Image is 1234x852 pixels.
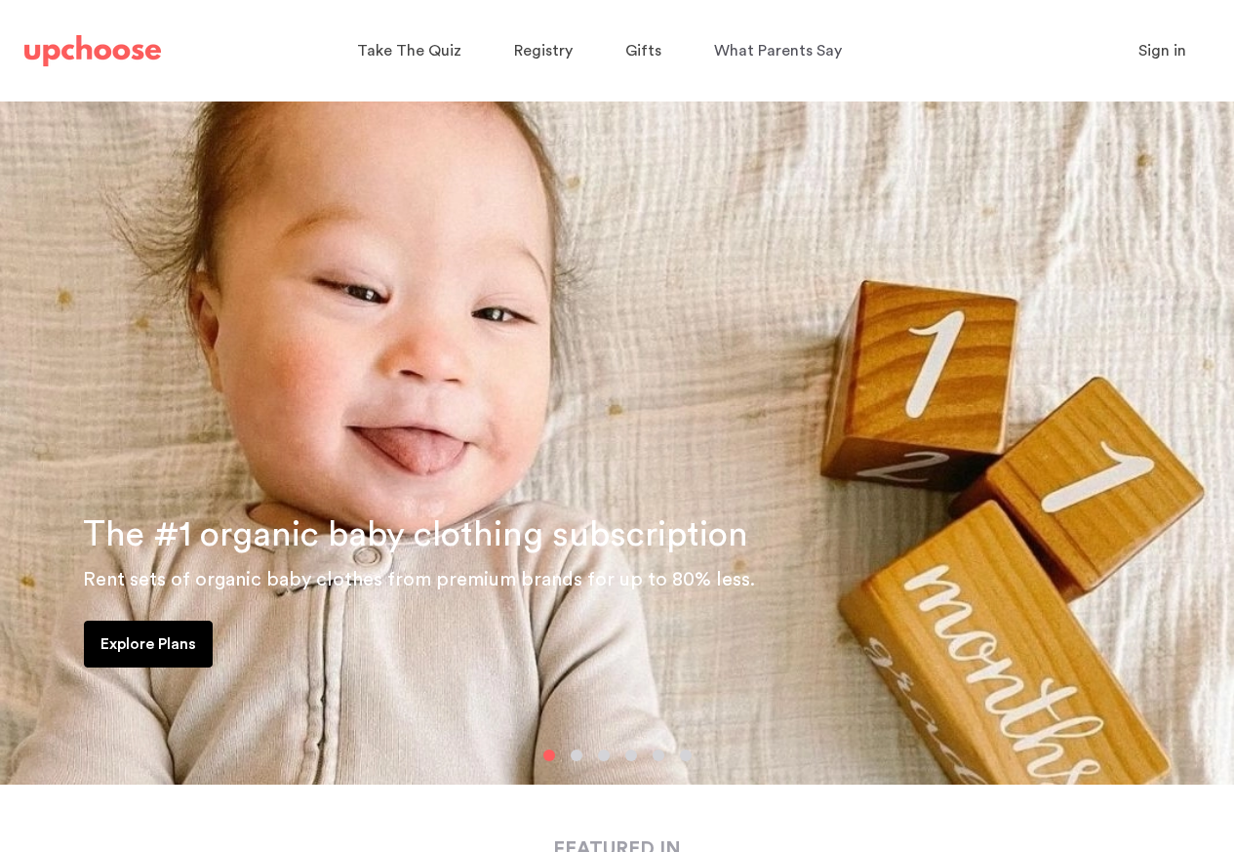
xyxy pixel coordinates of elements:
[625,43,661,59] span: Gifts
[714,43,842,59] span: What Parents Say
[714,32,848,70] a: What Parents Say
[83,517,748,552] span: The #1 organic baby clothing subscription
[514,32,578,70] a: Registry
[625,32,667,70] a: Gifts
[357,43,461,59] span: Take The Quiz
[1138,43,1186,59] span: Sign in
[1114,31,1211,70] button: Sign in
[84,621,213,668] a: Explore Plans
[24,35,161,66] img: UpChoose
[83,564,1211,595] p: Rent sets of organic baby clothes from premium brands for up to 80% less.
[514,43,573,59] span: Registry
[24,31,161,71] a: UpChoose
[100,632,196,656] p: Explore Plans
[357,32,467,70] a: Take The Quiz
